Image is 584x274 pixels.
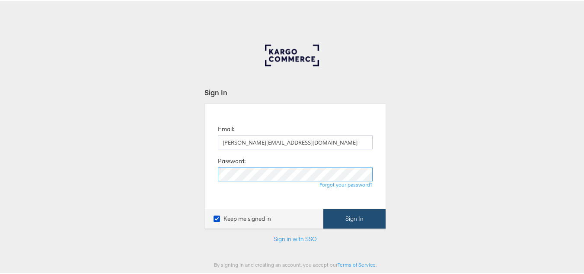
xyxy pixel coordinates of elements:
[204,86,386,96] div: Sign In
[319,180,373,187] a: Forgot your password?
[274,234,317,242] a: Sign in with SSO
[218,124,234,132] label: Email:
[214,213,271,222] label: Keep me signed in
[204,260,386,267] div: By signing in and creating an account, you accept our .
[218,156,246,164] label: Password:
[323,208,386,227] button: Sign In
[338,260,376,267] a: Terms of Service
[218,134,373,148] input: Email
